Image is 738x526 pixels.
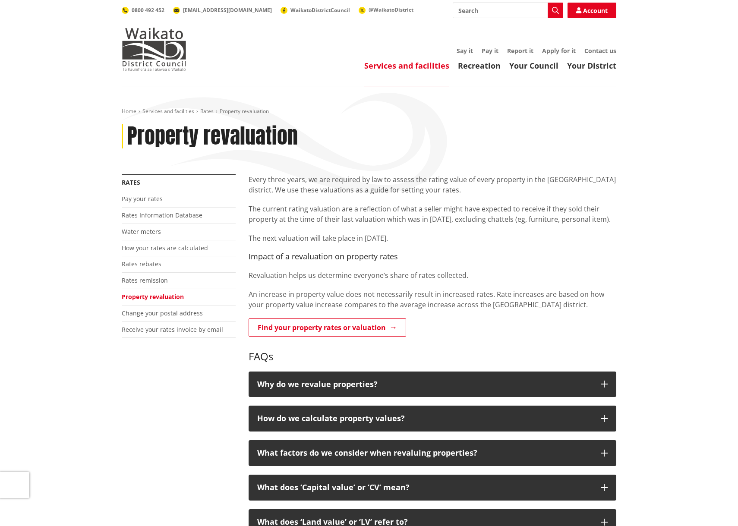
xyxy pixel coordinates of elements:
[507,47,533,55] a: Report it
[567,60,616,71] a: Your District
[249,270,616,280] p: Revaluation helps us determine everyone’s share of rates collected.
[249,252,616,261] h4: Impact of a revaluation on property rates
[458,60,501,71] a: Recreation
[122,178,140,186] a: Rates
[122,28,186,71] img: Waikato District Council - Te Kaunihera aa Takiwaa o Waikato
[509,60,558,71] a: Your Council
[453,3,563,18] input: Search input
[122,227,161,236] a: Water meters
[249,440,616,466] button: What factors do we consider when revaluing properties?
[249,406,616,432] button: How do we calculate property values?
[122,276,168,284] a: Rates remission
[584,47,616,55] a: Contact us
[249,174,616,195] p: Every three years, we are required by law to assess the rating value of every property in the [GE...
[257,380,592,389] p: Why do we revalue properties?
[568,3,616,18] a: Account
[281,6,350,14] a: WaikatoDistrictCouncil
[249,338,616,363] h3: FAQs
[290,6,350,14] span: WaikatoDistrictCouncil
[127,124,298,149] h1: Property revaluation
[132,6,164,14] span: 0800 492 452
[249,204,616,224] p: The current rating valuation are a reflection of what a seller might have expected to receive if ...
[220,107,269,115] span: Property revaluation
[122,244,208,252] a: How your rates are calculated
[122,293,184,301] a: Property revaluation
[542,47,576,55] a: Apply for it
[122,108,616,115] nav: breadcrumb
[249,475,616,501] button: What does ‘Capital value’ or ‘CV’ mean?
[249,233,616,243] p: The next valuation will take place in [DATE].
[200,107,214,115] a: Rates
[183,6,272,14] span: [EMAIL_ADDRESS][DOMAIN_NAME]
[249,289,616,310] p: An increase in property value does not necessarily result in increased rates. Rate increases are ...
[457,47,473,55] a: Say it
[122,309,203,317] a: Change your postal address
[359,6,413,13] a: @WaikatoDistrict
[122,325,223,334] a: Receive your rates invoice by email
[122,195,163,203] a: Pay your rates
[257,483,592,492] p: What does ‘Capital value’ or ‘CV’ mean?
[249,318,406,337] a: Find your property rates or valuation
[122,6,164,14] a: 0800 492 452
[257,414,592,423] p: How do we calculate property values?
[142,107,194,115] a: Services and facilities
[369,6,413,13] span: @WaikatoDistrict
[257,449,592,457] p: What factors do we consider when revaluing properties?
[122,260,161,268] a: Rates rebates
[364,60,449,71] a: Services and facilities
[122,211,202,219] a: Rates Information Database
[482,47,498,55] a: Pay it
[122,107,136,115] a: Home
[173,6,272,14] a: [EMAIL_ADDRESS][DOMAIN_NAME]
[249,372,616,397] button: Why do we revalue properties?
